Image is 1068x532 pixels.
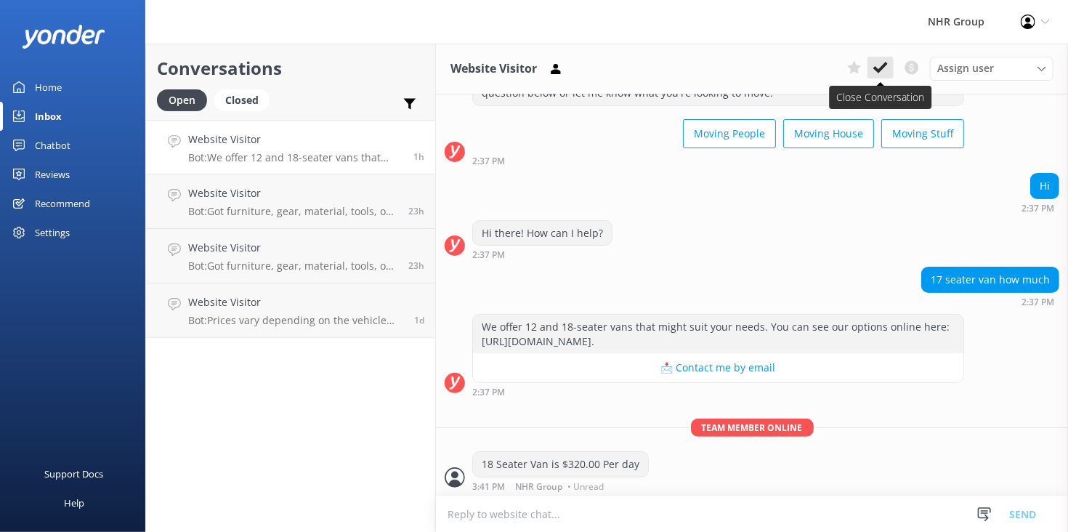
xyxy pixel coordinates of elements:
[1022,204,1054,213] strong: 2:37 PM
[157,92,214,108] a: Open
[472,387,964,397] div: Oct 04 2025 02:37pm (UTC +13:00) Pacific/Auckland
[35,218,70,247] div: Settings
[472,251,505,259] strong: 2:37 PM
[188,205,397,218] p: Bot: Got furniture, gear, material, tools, or freight to move? Take our quiz to find the best veh...
[922,267,1059,292] div: 17 seater van how much
[188,294,403,310] h4: Website Visitor
[35,73,62,102] div: Home
[146,229,435,283] a: Website VisitorBot:Got furniture, gear, material, tools, or freight to move? Take our quiz to fin...
[473,221,612,246] div: Hi there! How can I help?
[413,150,424,163] span: Oct 04 2025 02:37pm (UTC +13:00) Pacific/Auckland
[937,60,994,76] span: Assign user
[472,249,612,259] div: Oct 04 2025 02:37pm (UTC +13:00) Pacific/Auckland
[1022,298,1054,307] strong: 2:37 PM
[188,185,397,201] h4: Website Visitor
[1022,203,1059,213] div: Oct 04 2025 02:37pm (UTC +13:00) Pacific/Auckland
[188,240,397,256] h4: Website Visitor
[22,25,105,49] img: yonder-white-logo.png
[188,259,397,273] p: Bot: Got furniture, gear, material, tools, or freight to move? Take our quiz to find the best veh...
[188,314,403,327] p: Bot: Prices vary depending on the vehicle type, location, and your specific rental needs. For the...
[921,297,1059,307] div: Oct 04 2025 02:37pm (UTC +13:00) Pacific/Auckland
[930,57,1053,80] div: Assign User
[408,205,424,217] span: Oct 03 2025 05:02pm (UTC +13:00) Pacific/Auckland
[35,160,70,189] div: Reviews
[1031,174,1059,198] div: Hi
[35,102,62,131] div: Inbox
[157,55,424,82] h2: Conversations
[472,156,964,166] div: Oct 04 2025 02:37pm (UTC +13:00) Pacific/Auckland
[45,459,104,488] div: Support Docs
[691,419,814,437] span: Team member online
[146,283,435,338] a: Website VisitorBot:Prices vary depending on the vehicle type, location, and your specific rental ...
[683,119,776,148] button: Moving People
[146,174,435,229] a: Website VisitorBot:Got furniture, gear, material, tools, or freight to move? Take our quiz to fin...
[64,488,84,517] div: Help
[472,483,505,491] strong: 3:41 PM
[473,452,648,477] div: 18 Seater Van is $320.00 Per day
[188,132,402,148] h4: Website Visitor
[881,119,964,148] button: Moving Stuff
[146,120,435,174] a: Website VisitorBot:We offer 12 and 18-seater vans that might suit your needs. You can see our opt...
[515,483,562,491] span: NHR Group
[472,388,505,397] strong: 2:37 PM
[473,353,963,382] button: 📩 Contact me by email
[567,483,604,491] span: • Unread
[188,151,402,164] p: Bot: We offer 12 and 18-seater vans that might suit your needs. You can see our options online he...
[214,92,277,108] a: Closed
[408,259,424,272] span: Oct 03 2025 04:33pm (UTC +13:00) Pacific/Auckland
[472,481,649,491] div: Oct 04 2025 03:41pm (UTC +13:00) Pacific/Auckland
[214,89,270,111] div: Closed
[35,189,90,218] div: Recommend
[450,60,537,78] h3: Website Visitor
[472,157,505,166] strong: 2:37 PM
[157,89,207,111] div: Open
[473,315,963,353] div: We offer 12 and 18-seater vans that might suit your needs. You can see our options online here: [...
[783,119,874,148] button: Moving House
[35,131,70,160] div: Chatbot
[414,314,424,326] span: Oct 03 2025 10:59am (UTC +13:00) Pacific/Auckland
